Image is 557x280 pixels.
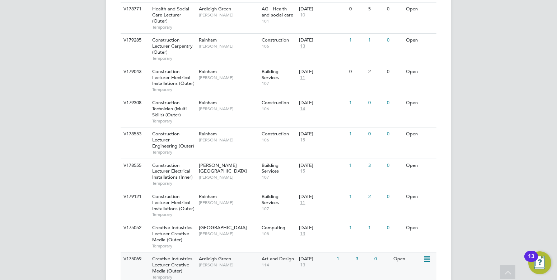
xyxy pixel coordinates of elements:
[152,225,192,243] span: Creative Industries Lecturer Creative Media (Outer)
[152,68,195,87] span: Construction Lecturer Electrical Installations (Outer)
[299,163,346,169] div: [DATE]
[122,252,147,266] div: V175069
[347,3,366,16] div: 0
[199,262,258,268] span: [PERSON_NAME]
[262,131,289,137] span: Construction
[152,180,195,186] span: Temporary
[404,221,435,235] div: Open
[347,65,366,78] div: 0
[262,256,294,262] span: Art and Design
[262,106,296,112] span: 106
[199,43,258,49] span: [PERSON_NAME]
[404,190,435,203] div: Open
[347,96,366,110] div: 1
[299,37,346,43] div: [DATE]
[404,159,435,172] div: Open
[528,251,551,274] button: Open Resource Center, 13 new notifications
[152,212,195,217] span: Temporary
[299,256,333,262] div: [DATE]
[299,168,306,174] span: 15
[404,34,435,47] div: Open
[199,100,217,106] span: Rainham
[404,3,435,16] div: Open
[347,127,366,141] div: 1
[262,18,296,24] span: 101
[299,231,306,237] span: 13
[404,127,435,141] div: Open
[385,96,404,110] div: 0
[404,96,435,110] div: Open
[347,190,366,203] div: 1
[262,193,279,206] span: Building Services
[299,6,346,12] div: [DATE]
[366,65,385,78] div: 2
[262,225,285,231] span: Computing
[122,96,147,110] div: V179308
[152,24,195,30] span: Temporary
[122,221,147,235] div: V175052
[199,225,247,231] span: [GEOGRAPHIC_DATA]
[335,252,354,266] div: 1
[199,162,247,174] span: [PERSON_NAME][GEOGRAPHIC_DATA]
[199,174,258,180] span: [PERSON_NAME]
[152,149,195,155] span: Temporary
[122,3,147,16] div: V178771
[262,137,296,143] span: 106
[347,221,366,235] div: 1
[528,256,534,266] div: 13
[152,243,195,249] span: Temporary
[299,75,306,81] span: 11
[122,190,147,203] div: V179121
[385,65,404,78] div: 0
[299,100,346,106] div: [DATE]
[262,162,279,174] span: Building Services
[262,68,279,81] span: Building Services
[199,231,258,237] span: [PERSON_NAME]
[366,96,385,110] div: 0
[199,68,217,74] span: Rainham
[152,37,193,55] span: Construction Lecturer Carpentry (Outer)
[152,118,195,124] span: Temporary
[366,221,385,235] div: 1
[199,75,258,81] span: [PERSON_NAME]
[385,3,404,16] div: 0
[152,256,192,274] span: Creative Industries Lecturer Creative Media (Outer)
[299,262,306,268] span: 13
[366,3,385,16] div: 5
[262,43,296,49] span: 106
[122,159,147,172] div: V178555
[299,131,346,137] div: [DATE]
[262,231,296,237] span: 108
[199,200,258,206] span: [PERSON_NAME]
[385,159,404,172] div: 0
[199,193,217,199] span: Rainham
[385,190,404,203] div: 0
[299,12,306,18] span: 10
[262,81,296,86] span: 107
[152,193,195,212] span: Construction Lecturer Electrical Installations (Outer)
[299,225,346,231] div: [DATE]
[152,55,195,61] span: Temporary
[347,159,366,172] div: 1
[152,274,195,280] span: Temporary
[199,37,217,43] span: Rainham
[199,12,258,18] span: [PERSON_NAME]
[199,106,258,112] span: [PERSON_NAME]
[262,6,293,18] span: AG - Health and social care
[262,262,296,268] span: 114
[366,127,385,141] div: 0
[199,6,231,12] span: Ardleigh Green
[152,6,189,24] span: Health and Social Care Lecturer (Outer)
[262,37,289,43] span: Construction
[262,100,289,106] span: Construction
[152,131,194,149] span: Construction Lecturer Engineering (Outer)
[122,65,147,78] div: V179043
[385,127,404,141] div: 0
[366,190,385,203] div: 2
[366,159,385,172] div: 3
[299,137,306,143] span: 15
[366,34,385,47] div: 1
[262,174,296,180] span: 107
[199,256,231,262] span: Ardleigh Green
[385,34,404,47] div: 0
